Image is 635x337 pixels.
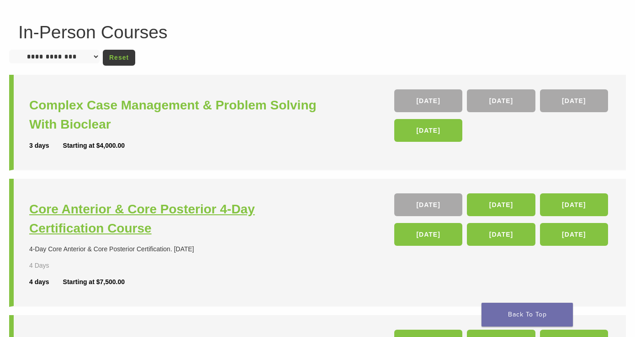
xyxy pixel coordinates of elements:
[394,89,610,146] div: , , ,
[394,89,462,112] a: [DATE]
[394,193,610,250] div: , , , , ,
[29,141,63,150] div: 3 days
[103,50,135,66] a: Reset
[29,261,73,270] div: 4 Days
[394,223,462,246] a: [DATE]
[18,23,617,41] h1: In-Person Courses
[63,141,125,150] div: Starting at $4,000.00
[467,89,535,112] a: [DATE]
[29,96,320,134] a: Complex Case Management & Problem Solving With Bioclear
[63,277,125,287] div: Starting at $7,500.00
[540,193,608,216] a: [DATE]
[29,244,320,254] div: 4-Day Core Anterior & Core Posterior Certification. [DATE]
[29,200,320,238] a: Core Anterior & Core Posterior 4-Day Certification Course
[482,303,573,327] a: Back To Top
[540,223,608,246] a: [DATE]
[540,89,608,112] a: [DATE]
[467,223,535,246] a: [DATE]
[394,193,462,216] a: [DATE]
[29,277,63,287] div: 4 days
[467,193,535,216] a: [DATE]
[394,119,462,142] a: [DATE]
